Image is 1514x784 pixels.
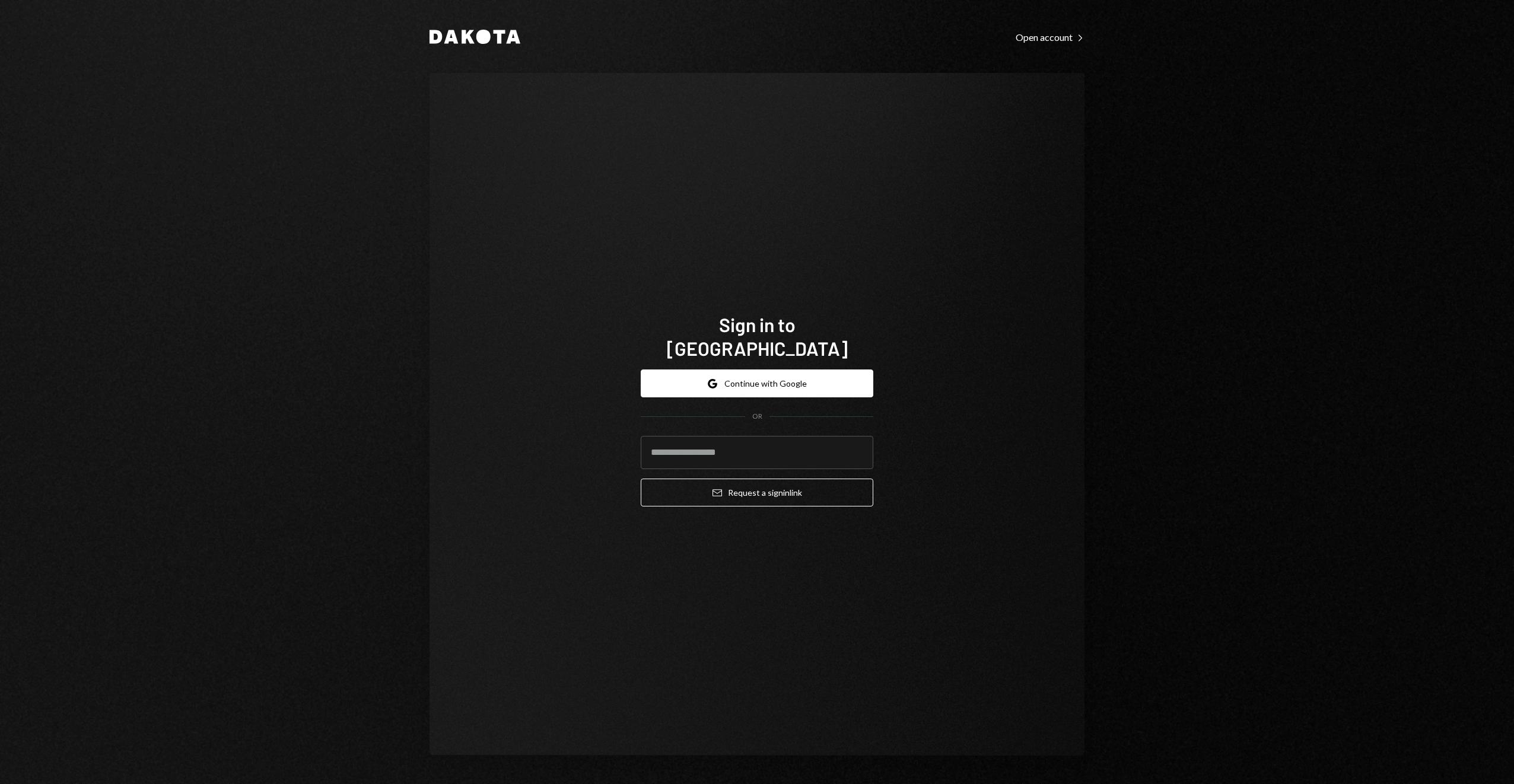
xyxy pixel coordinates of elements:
button: Request a signinlink [641,479,873,506]
div: OR [752,412,762,422]
button: Continue with Google [641,369,873,397]
h1: Sign in to [GEOGRAPHIC_DATA] [641,313,873,360]
div: Open account [1016,31,1084,43]
a: Open account [1016,30,1084,43]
